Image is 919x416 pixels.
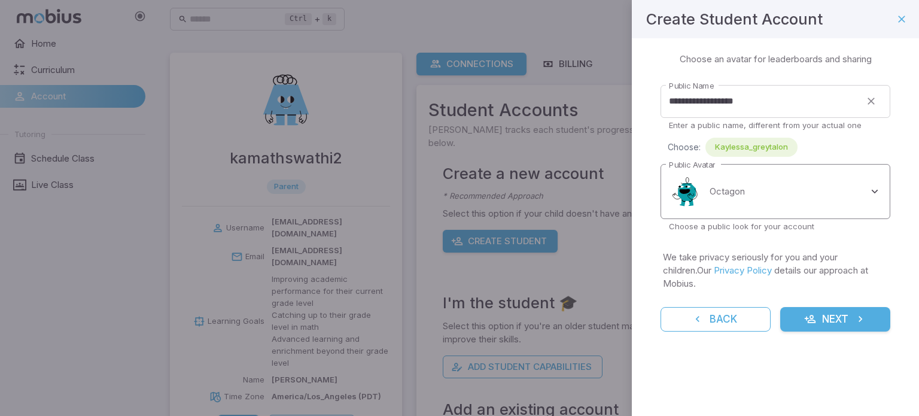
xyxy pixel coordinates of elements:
[714,265,772,276] a: Privacy Policy
[680,53,872,66] p: Choose an avatar for leaderboards and sharing
[669,221,882,232] p: Choose a public look for your account
[668,138,890,157] div: Choose:
[705,138,798,157] div: Kaylessa_greytalon
[669,120,882,130] p: Enter a public name, different from your actual one
[669,174,705,209] img: octagon.svg
[646,7,823,31] h4: Create Student Account
[710,185,745,198] p: Octagon
[705,141,798,153] span: Kaylessa_greytalon
[669,80,714,92] label: Public Name
[661,307,771,332] button: Back
[860,90,882,112] button: clear
[669,159,715,171] label: Public Avatar
[663,251,888,290] p: We take privacy seriously for you and your children. Our details our approach at Mobius.
[780,307,890,332] button: Next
